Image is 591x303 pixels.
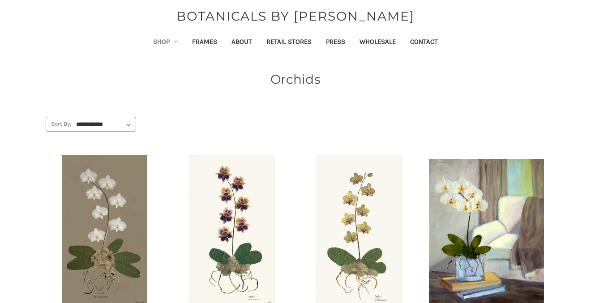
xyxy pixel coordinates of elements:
[46,70,545,89] h1: Orchids
[146,32,185,54] a: Shop
[259,32,319,54] a: Retail Stores
[185,32,224,54] a: Frames
[319,32,352,54] a: Press
[46,117,71,131] label: Sort By:
[403,32,445,54] a: Contact
[172,7,419,26] a: BOTANICALS BY [PERSON_NAME]
[352,32,403,54] a: Wholesale
[224,32,259,54] a: About
[429,159,544,303] img: Unframed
